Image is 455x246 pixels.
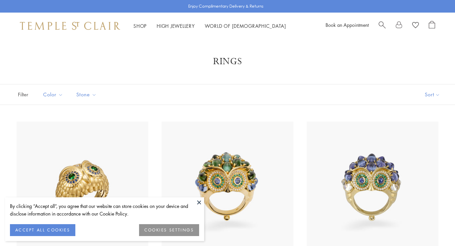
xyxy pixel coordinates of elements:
[10,202,199,218] div: By clicking “Accept all”, you agree that our website can store cookies on your device and disclos...
[379,21,386,31] a: Search
[133,22,286,30] nav: Main navigation
[139,224,199,236] button: COOKIES SETTINGS
[38,87,68,102] button: Color
[157,23,195,29] a: High JewelleryHigh Jewellery
[73,90,102,99] span: Stone
[410,84,455,105] button: Show sort by
[429,21,435,31] a: Open Shopping Bag
[20,22,120,30] img: Temple St. Clair
[27,56,428,68] h1: Rings
[188,3,264,10] p: Enjoy Complimentary Delivery & Returns
[326,22,369,28] a: Book an Appointment
[40,90,68,99] span: Color
[10,224,75,236] button: ACCEPT ALL COOKIES
[205,23,286,29] a: World of [DEMOGRAPHIC_DATA]World of [DEMOGRAPHIC_DATA]
[71,87,102,102] button: Stone
[412,21,419,31] a: View Wishlist
[133,23,147,29] a: ShopShop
